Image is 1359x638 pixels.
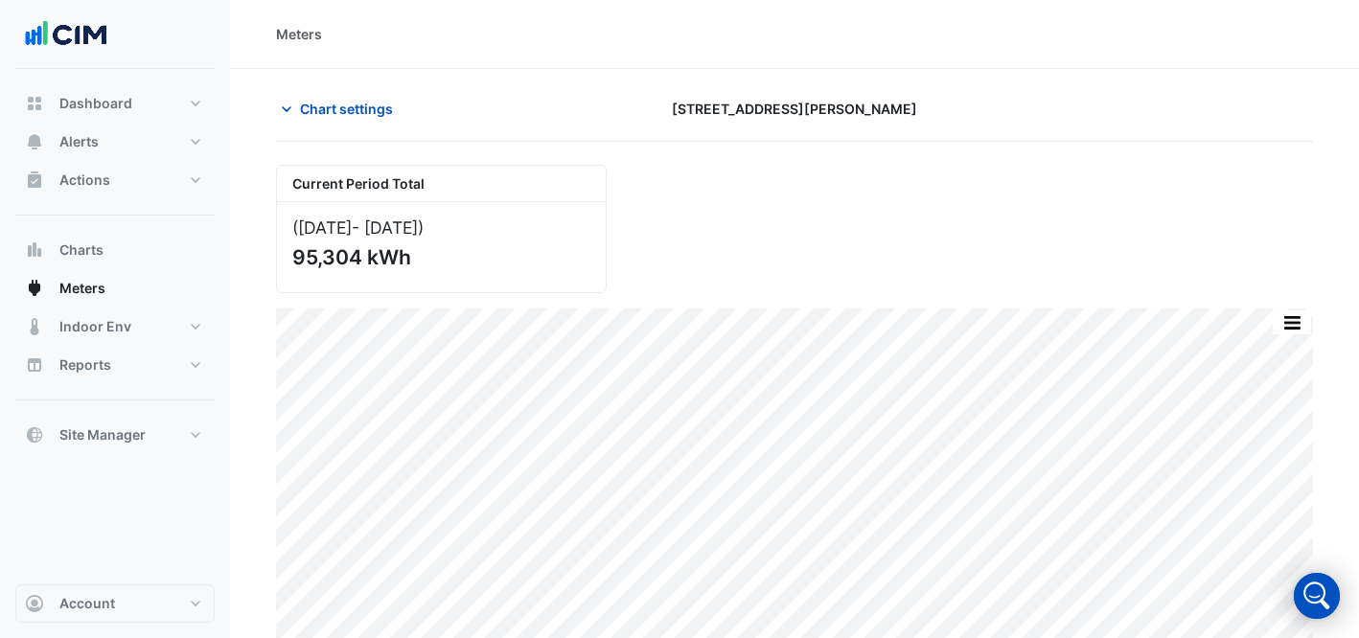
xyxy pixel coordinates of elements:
app-icon: Alerts [25,132,44,151]
button: Alerts [15,123,215,161]
img: Company Logo [23,15,109,54]
div: Meters [276,24,322,44]
span: Dashboard [59,94,132,113]
app-icon: Charts [25,240,44,260]
app-icon: Site Manager [25,425,44,444]
span: - [DATE] [352,217,418,238]
span: Chart settings [300,99,393,119]
button: Indoor Env [15,308,215,346]
span: [STREET_ADDRESS][PERSON_NAME] [672,99,917,119]
app-icon: Dashboard [25,94,44,113]
button: Site Manager [15,416,215,454]
button: Meters [15,269,215,308]
span: Indoor Env [59,317,131,336]
app-icon: Reports [25,355,44,375]
button: Chart settings [276,92,405,125]
div: Current Period Total [277,166,606,202]
app-icon: Indoor Env [25,317,44,336]
span: Reports [59,355,111,375]
span: Charts [59,240,104,260]
span: Site Manager [59,425,146,444]
div: Open Intercom Messenger [1294,573,1340,619]
button: Reports [15,346,215,384]
span: Meters [59,279,105,298]
span: Account [59,594,115,613]
button: Actions [15,161,215,199]
span: Actions [59,171,110,190]
app-icon: Actions [25,171,44,190]
button: Charts [15,231,215,269]
div: 95,304 kWh [292,245,587,269]
app-icon: Meters [25,279,44,298]
div: ([DATE] ) [292,217,590,238]
button: More Options [1273,310,1311,334]
button: Dashboard [15,84,215,123]
button: Account [15,584,215,623]
span: Alerts [59,132,99,151]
